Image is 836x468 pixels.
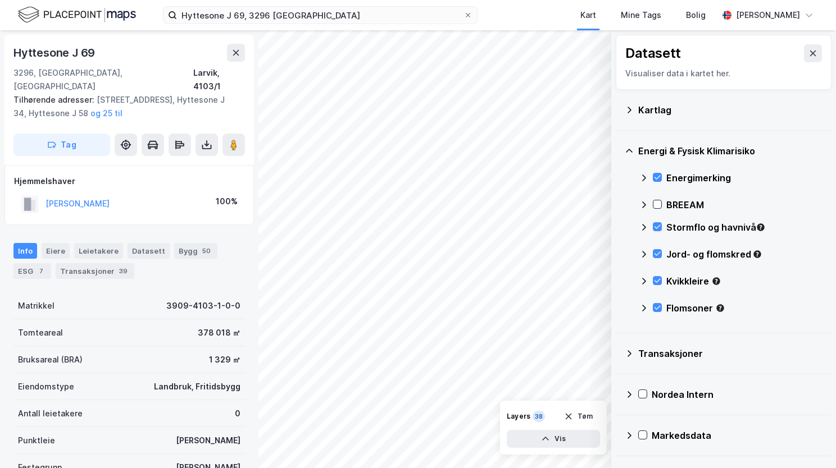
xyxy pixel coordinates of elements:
[638,144,823,158] div: Energi & Fysisk Klimarisiko
[780,414,836,468] iframe: Chat Widget
[198,326,240,339] div: 378 018 ㎡
[507,412,530,421] div: Layers
[18,434,55,447] div: Punktleie
[74,243,123,259] div: Leietakere
[56,263,134,279] div: Transaksjoner
[13,95,97,104] span: Tilhørende adresser:
[13,93,236,120] div: [STREET_ADDRESS], Hyttesone J 34, Hyttesone J 58
[752,249,762,259] div: Tooltip anchor
[580,8,596,22] div: Kart
[13,134,110,156] button: Tag
[715,303,725,313] div: Tooltip anchor
[13,243,37,259] div: Info
[652,429,823,442] div: Markedsdata
[174,243,217,259] div: Bygg
[18,326,63,339] div: Tomteareal
[666,301,823,315] div: Flomsoner
[625,44,681,62] div: Datasett
[557,407,600,425] button: Tøm
[200,245,213,256] div: 50
[193,66,245,93] div: Larvik, 4103/1
[666,221,823,234] div: Stormflo og havnivå
[621,8,661,22] div: Mine Tags
[154,380,240,393] div: Landbruk, Fritidsbygg
[177,7,464,24] input: Søk på adresse, matrikkel, gårdeiere, leietakere eller personer
[18,380,74,393] div: Eiendomstype
[18,353,83,366] div: Bruksareal (BRA)
[736,8,800,22] div: [PERSON_NAME]
[625,67,822,80] div: Visualiser data i kartet her.
[35,265,47,277] div: 7
[666,247,823,261] div: Jord- og flomskred
[686,8,706,22] div: Bolig
[18,5,136,25] img: logo.f888ab2527a4732fd821a326f86c7f29.svg
[235,407,240,420] div: 0
[166,299,240,313] div: 3909-4103-1-0-0
[13,263,51,279] div: ESG
[14,175,244,188] div: Hjemmelshaver
[638,103,823,117] div: Kartlag
[216,195,238,208] div: 100%
[666,198,823,212] div: BREEAM
[176,434,240,447] div: [PERSON_NAME]
[533,411,545,422] div: 38
[652,388,823,401] div: Nordea Intern
[507,430,600,448] button: Vis
[209,353,240,366] div: 1 329 ㎡
[638,347,823,360] div: Transaksjoner
[128,243,170,259] div: Datasett
[18,407,83,420] div: Antall leietakere
[13,44,97,62] div: Hyttesone J 69
[666,171,823,185] div: Energimerking
[42,243,70,259] div: Eiere
[756,222,766,232] div: Tooltip anchor
[13,66,193,93] div: 3296, [GEOGRAPHIC_DATA], [GEOGRAPHIC_DATA]
[711,276,721,286] div: Tooltip anchor
[18,299,54,313] div: Matrikkel
[666,274,823,288] div: Kvikkleire
[117,265,130,277] div: 39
